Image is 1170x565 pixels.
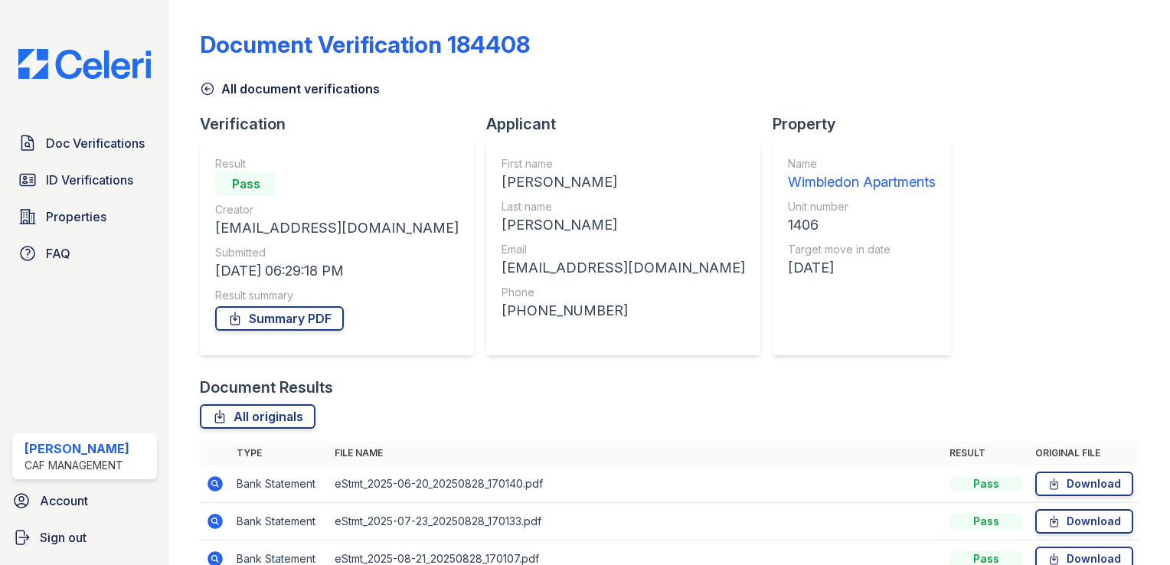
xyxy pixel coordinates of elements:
[502,214,745,236] div: [PERSON_NAME]
[1035,472,1133,496] a: Download
[773,113,963,135] div: Property
[486,113,773,135] div: Applicant
[40,492,88,510] span: Account
[46,207,106,226] span: Properties
[788,156,936,193] a: Name Wimbledon Apartments
[788,171,936,193] div: Wimbledon Apartments
[1029,441,1139,465] th: Original file
[40,528,87,547] span: Sign out
[949,514,1023,529] div: Pass
[6,522,163,553] a: Sign out
[949,476,1023,492] div: Pass
[788,242,936,257] div: Target move in date
[12,201,157,232] a: Properties
[788,214,936,236] div: 1406
[12,165,157,195] a: ID Verifications
[328,465,943,503] td: eStmt_2025-06-20_20250828_170140.pdf
[502,285,745,300] div: Phone
[6,49,163,79] img: CE_Logo_Blue-a8612792a0a2168367f1c8372b55b34899dd931a85d93a1a3d3e32e68fde9ad4.png
[200,113,486,135] div: Verification
[788,257,936,279] div: [DATE]
[230,503,328,541] td: Bank Statement
[200,377,333,398] div: Document Results
[943,441,1029,465] th: Result
[215,156,459,171] div: Result
[502,242,745,257] div: Email
[328,503,943,541] td: eStmt_2025-07-23_20250828_170133.pdf
[200,31,530,58] div: Document Verification 184408
[46,244,70,263] span: FAQ
[230,465,328,503] td: Bank Statement
[502,257,745,279] div: [EMAIL_ADDRESS][DOMAIN_NAME]
[502,199,745,214] div: Last name
[215,217,459,239] div: [EMAIL_ADDRESS][DOMAIN_NAME]
[6,485,163,516] a: Account
[1035,509,1133,534] a: Download
[502,300,745,322] div: [PHONE_NUMBER]
[46,171,133,189] span: ID Verifications
[502,171,745,193] div: [PERSON_NAME]
[230,441,328,465] th: Type
[215,171,276,196] div: Pass
[502,156,745,171] div: First name
[788,199,936,214] div: Unit number
[200,80,380,98] a: All document verifications
[788,156,936,171] div: Name
[25,458,129,473] div: CAF Management
[215,245,459,260] div: Submitted
[328,441,943,465] th: File name
[215,260,459,282] div: [DATE] 06:29:18 PM
[200,404,315,429] a: All originals
[25,439,129,458] div: [PERSON_NAME]
[215,202,459,217] div: Creator
[12,238,157,269] a: FAQ
[215,306,344,331] a: Summary PDF
[215,288,459,303] div: Result summary
[12,128,157,158] a: Doc Verifications
[46,134,145,152] span: Doc Verifications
